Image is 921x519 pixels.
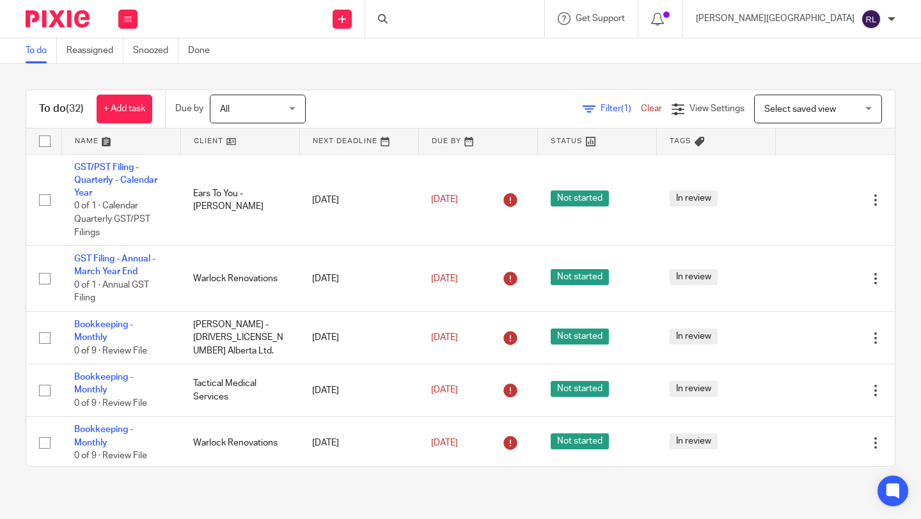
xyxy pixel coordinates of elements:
[188,38,219,63] a: Done
[180,364,299,417] td: Tactical Medical Services
[180,154,299,246] td: Ears To You - [PERSON_NAME]
[551,381,609,397] span: Not started
[670,137,691,144] span: Tags
[576,14,625,23] span: Get Support
[670,269,718,285] span: In review
[26,10,90,27] img: Pixie
[74,320,133,342] a: Bookkeeping - Monthly
[431,274,458,283] span: [DATE]
[431,196,458,205] span: [DATE]
[74,281,149,303] span: 0 of 1 · Annual GST Filing
[133,38,178,63] a: Snoozed
[689,104,744,113] span: View Settings
[180,311,299,364] td: [PERSON_NAME] - [DRIVERS_LICENSE_NUMBER] Alberta Ltd.
[431,438,458,447] span: [DATE]
[621,104,631,113] span: (1)
[74,202,150,237] span: 0 of 1 · Calendar Quarterly GST/PST Filings
[175,102,203,115] p: Due by
[26,38,57,63] a: To do
[696,12,854,25] p: [PERSON_NAME][GEOGRAPHIC_DATA]
[220,105,230,114] span: All
[551,269,609,285] span: Not started
[74,163,157,198] a: GST/PST Filing - Quarterly - Calendar Year
[299,364,418,417] td: [DATE]
[551,329,609,345] span: Not started
[299,417,418,469] td: [DATE]
[764,105,836,114] span: Select saved view
[74,254,155,276] a: GST Filing - Annual - March Year End
[74,399,147,408] span: 0 of 9 · Review File
[861,9,881,29] img: svg%3E
[431,386,458,395] span: [DATE]
[299,154,418,246] td: [DATE]
[299,311,418,364] td: [DATE]
[670,329,718,345] span: In review
[66,104,84,114] span: (32)
[670,190,718,206] span: In review
[670,381,718,397] span: In review
[180,246,299,312] td: Warlock Renovations
[431,333,458,342] span: [DATE]
[39,102,84,116] h1: To do
[74,346,147,355] span: 0 of 9 · Review File
[670,433,718,449] span: In review
[97,95,152,123] a: + Add task
[601,104,641,113] span: Filter
[74,451,147,460] span: 0 of 9 · Review File
[299,246,418,312] td: [DATE]
[180,417,299,469] td: Warlock Renovations
[67,38,123,63] a: Reassigned
[551,190,609,206] span: Not started
[74,425,133,447] a: Bookkeeping - Monthly
[641,104,662,113] a: Clear
[74,373,133,394] a: Bookkeeping - Monthly
[551,433,609,449] span: Not started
